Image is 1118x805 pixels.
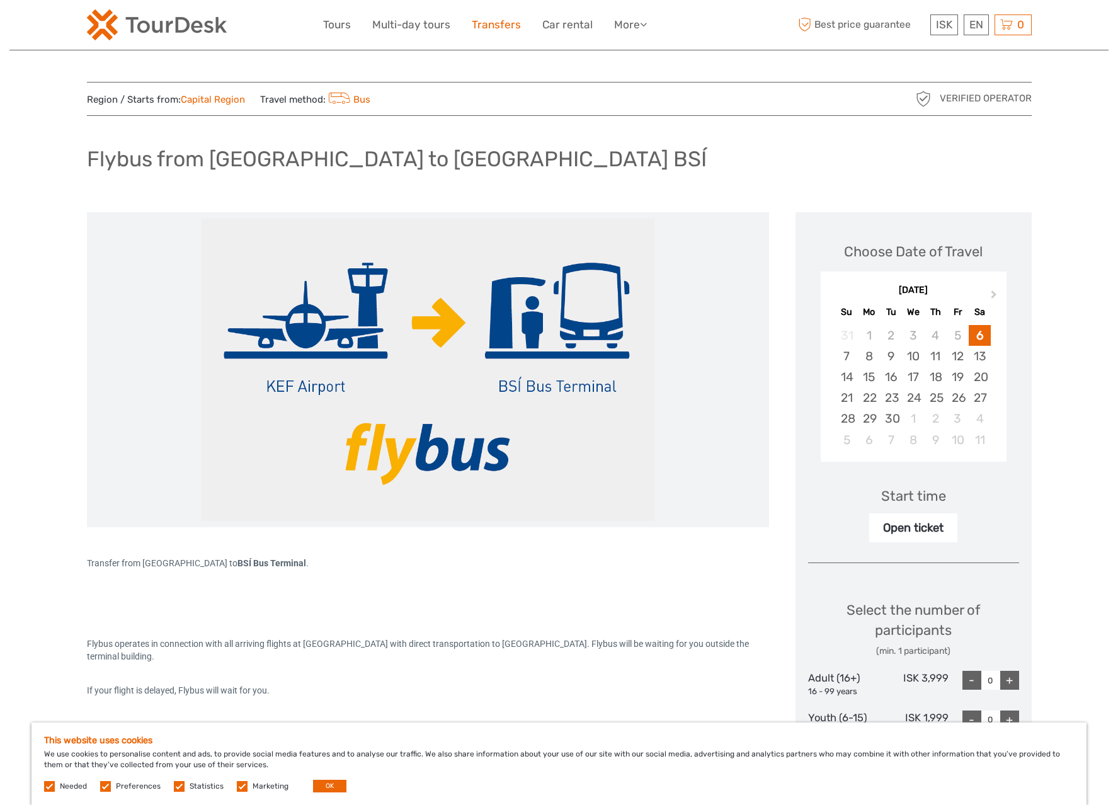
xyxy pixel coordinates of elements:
div: We [902,304,924,321]
div: Choose Monday, September 29th, 2025 [858,408,880,429]
div: Choose Sunday, September 7th, 2025 [836,346,858,367]
span: BSÍ Bus Terminal [237,558,306,568]
label: Marketing [253,781,288,792]
span: . [306,558,309,568]
a: Transfers [472,16,521,34]
div: ISK 3,999 [878,671,949,697]
div: [DATE] [821,284,1007,297]
div: Choose Tuesday, September 23rd, 2025 [880,387,902,408]
div: Mo [858,304,880,321]
div: Choose Monday, October 6th, 2025 [858,430,880,450]
div: Sa [969,304,991,321]
div: Choose Tuesday, September 16th, 2025 [880,367,902,387]
button: OK [313,780,346,792]
div: Choose Friday, September 12th, 2025 [947,346,969,367]
div: Adult (16+) [808,671,879,697]
div: Start time [881,486,946,506]
button: Next Month [985,287,1005,307]
div: Not available Sunday, August 31st, 2025 [836,325,858,346]
div: - [962,711,981,729]
div: Choose Monday, September 8th, 2025 [858,346,880,367]
img: verified_operator_grey_128.png [913,89,933,109]
div: EN [964,14,989,35]
a: Tours [323,16,351,34]
span: Verified Operator [940,92,1032,105]
div: Choose Saturday, October 11th, 2025 [969,430,991,450]
div: Open ticket [869,513,957,542]
img: 783f2cd552df48e68d29a20490eb9575_main_slider.png [201,219,654,521]
div: Th [925,304,947,321]
div: Select the number of participants [808,600,1019,658]
div: Choose Thursday, October 2nd, 2025 [925,408,947,429]
span: 0 [1015,18,1026,31]
div: Not available Monday, September 1st, 2025 [858,325,880,346]
label: Statistics [190,781,224,792]
div: Choose Saturday, September 20th, 2025 [969,367,991,387]
div: Choose Saturday, October 4th, 2025 [969,408,991,429]
div: Choose Thursday, October 9th, 2025 [925,430,947,450]
div: Choose Saturday, September 13th, 2025 [969,346,991,367]
div: Choose Saturday, September 27th, 2025 [969,387,991,408]
label: Needed [60,781,87,792]
div: Choose Thursday, September 25th, 2025 [925,387,947,408]
a: Bus [326,94,371,105]
div: Choose Friday, October 10th, 2025 [947,430,969,450]
div: We use cookies to personalise content and ads, to provide social media features and to analyse ou... [31,722,1087,805]
div: Choose Monday, September 22nd, 2025 [858,387,880,408]
div: Choose Wednesday, September 24th, 2025 [902,387,924,408]
div: Choose Sunday, October 5th, 2025 [836,430,858,450]
div: Choose Friday, September 26th, 2025 [947,387,969,408]
div: Choose Wednesday, October 1st, 2025 [902,408,924,429]
span: Region / Starts from: [87,93,245,106]
div: Choose Sunday, September 21st, 2025 [836,387,858,408]
span: Best price guarantee [796,14,927,35]
label: Preferences [116,781,161,792]
div: Su [836,304,858,321]
div: Choose Sunday, September 14th, 2025 [836,367,858,387]
a: Car rental [542,16,593,34]
div: Not available Wednesday, September 3rd, 2025 [902,325,924,346]
div: 16 - 99 years [808,686,879,698]
h5: This website uses cookies [44,735,1074,746]
h1: Flybus from [GEOGRAPHIC_DATA] to [GEOGRAPHIC_DATA] BSÍ [87,146,707,172]
span: Flybus operates in connection with all arriving flights at [GEOGRAPHIC_DATA] with direct transpor... [87,639,751,661]
div: (min. 1 participant) [808,645,1019,658]
div: Choose Thursday, September 11th, 2025 [925,346,947,367]
a: Capital Region [181,94,245,105]
div: Tu [880,304,902,321]
div: Choose Date of Travel [844,242,983,261]
button: Open LiveChat chat widget [145,20,160,35]
div: Not available Tuesday, September 2nd, 2025 [880,325,902,346]
div: Choose Wednesday, September 10th, 2025 [902,346,924,367]
img: 120-15d4194f-c635-41b9-a512-a3cb382bfb57_logo_small.png [87,9,227,40]
div: Choose Saturday, September 6th, 2025 [969,325,991,346]
div: + [1000,671,1019,690]
div: month 2025-09 [824,325,1002,450]
div: Choose Friday, October 3rd, 2025 [947,408,969,429]
a: More [614,16,647,34]
div: Choose Monday, September 15th, 2025 [858,367,880,387]
div: Choose Tuesday, September 9th, 2025 [880,346,902,367]
div: Choose Tuesday, September 30th, 2025 [880,408,902,429]
div: Youth (6-15) [808,711,879,737]
div: Choose Friday, September 19th, 2025 [947,367,969,387]
div: Not available Thursday, September 4th, 2025 [925,325,947,346]
span: Travel method: [260,90,371,108]
a: Multi-day tours [372,16,450,34]
div: + [1000,711,1019,729]
div: Fr [947,304,969,321]
span: ISK [936,18,952,31]
div: Not available Friday, September 5th, 2025 [947,325,969,346]
div: - [962,671,981,690]
div: Choose Wednesday, September 17th, 2025 [902,367,924,387]
div: Choose Wednesday, October 8th, 2025 [902,430,924,450]
div: Choose Tuesday, October 7th, 2025 [880,430,902,450]
span: If your flight is delayed, Flybus will wait for you. [87,685,270,695]
span: Transfer from [GEOGRAPHIC_DATA] to [87,558,237,568]
div: Choose Sunday, September 28th, 2025 [836,408,858,429]
div: ISK 1,999 [878,711,949,737]
p: We're away right now. Please check back later! [18,22,142,32]
div: Choose Thursday, September 18th, 2025 [925,367,947,387]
